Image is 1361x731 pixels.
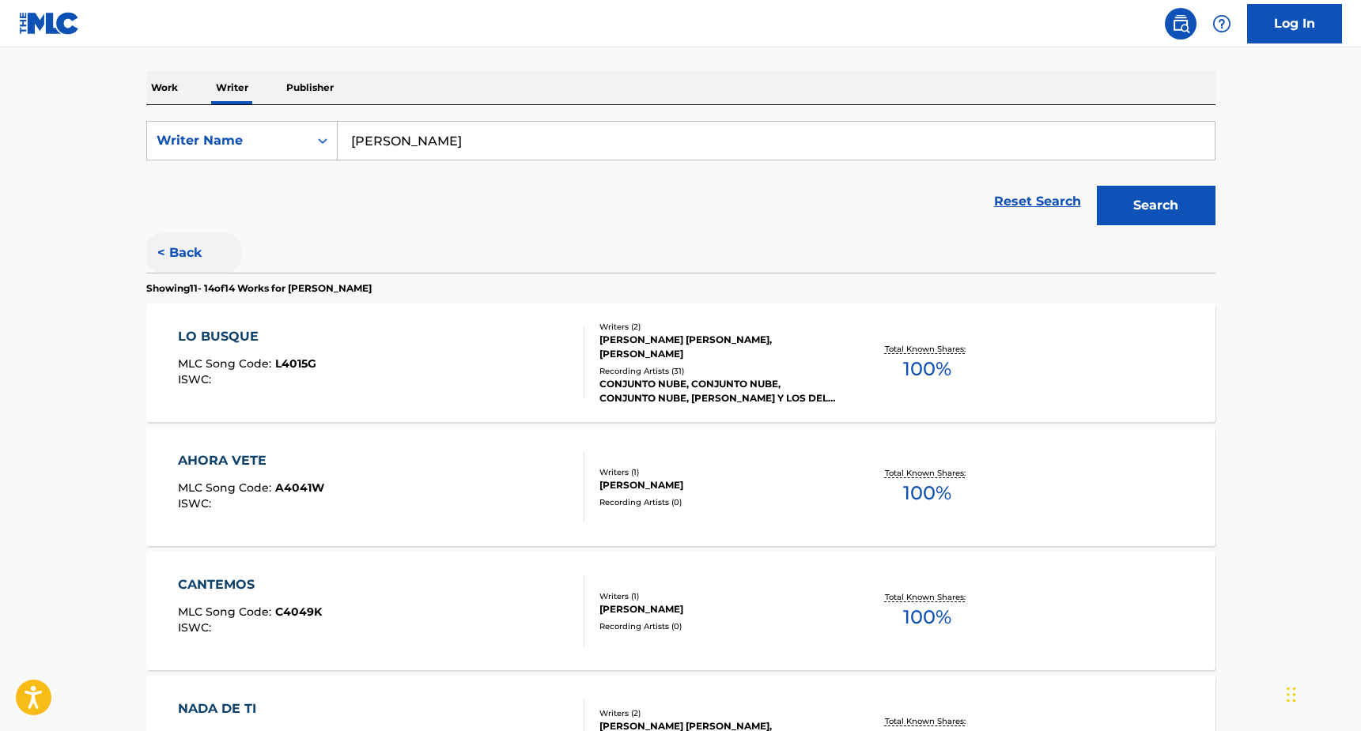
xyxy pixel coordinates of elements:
div: Recording Artists ( 0 ) [599,496,838,508]
a: Log In [1247,4,1342,43]
p: Total Known Shares: [885,467,970,479]
img: search [1171,14,1190,33]
div: Arrastrar [1287,671,1296,718]
div: [PERSON_NAME] [599,602,838,616]
span: ISWC : [178,620,215,635]
div: [PERSON_NAME] [599,478,838,492]
span: ISWC : [178,372,215,386]
div: NADA DE TI [178,699,323,718]
div: Writers ( 2 ) [599,321,838,333]
p: Work [146,71,183,104]
p: Total Known Shares: [885,715,970,727]
span: MLC Song Code : [178,480,275,495]
div: Writers ( 1 ) [599,466,838,478]
button: < Back [146,233,241,273]
div: CONJUNTO NUBE, CONJUNTO NUBE, CONJUNTO NUBE, [PERSON_NAME] Y LOS DEL [PERSON_NAME], CONJUNTO NUBE [599,377,838,405]
p: Writer [211,71,253,104]
span: MLC Song Code : [178,356,275,371]
span: 100 % [903,603,951,631]
a: Public Search [1165,8,1197,40]
a: CANTEMOSMLC Song Code:C4049KISWC:Writers (1)[PERSON_NAME]Recording Artists (0)Total Known Shares:... [146,552,1215,670]
p: Publisher [282,71,338,104]
div: Widget de chat [1282,655,1361,731]
a: Reset Search [986,184,1089,219]
span: ISWC : [178,496,215,511]
div: Writer Name [157,131,299,150]
div: Recording Artists ( 31 ) [599,365,838,377]
span: 100 % [903,355,951,383]
div: Recording Artists ( 0 ) [599,620,838,632]
div: Help [1206,8,1238,40]
div: LO BUSQUE [178,327,316,346]
p: Total Known Shares: [885,343,970,355]
div: Writers ( 1 ) [599,590,838,602]
button: Search [1097,186,1215,225]
span: MLC Song Code : [178,605,275,619]
p: Total Known Shares: [885,591,970,603]
a: AHORA VETEMLC Song Code:A4041WISWC:Writers (1)[PERSON_NAME]Recording Artists (0)Total Known Share... [146,428,1215,546]
img: help [1212,14,1231,33]
span: A4041W [275,480,324,495]
span: L4015G [275,356,316,371]
img: MLC Logo [19,12,80,35]
span: 100 % [903,479,951,507]
form: Search Form [146,121,1215,233]
p: Showing 11 - 14 of 14 Works for [PERSON_NAME] [146,281,372,296]
span: C4049K [275,605,322,619]
div: CANTEMOS [178,575,322,594]
a: LO BUSQUEMLC Song Code:L4015GISWC:Writers (2)[PERSON_NAME] [PERSON_NAME], [PERSON_NAME]Recording ... [146,303,1215,422]
div: [PERSON_NAME] [PERSON_NAME], [PERSON_NAME] [599,333,838,361]
div: AHORA VETE [178,451,324,470]
div: Writers ( 2 ) [599,707,838,719]
iframe: Chat Widget [1282,655,1361,731]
